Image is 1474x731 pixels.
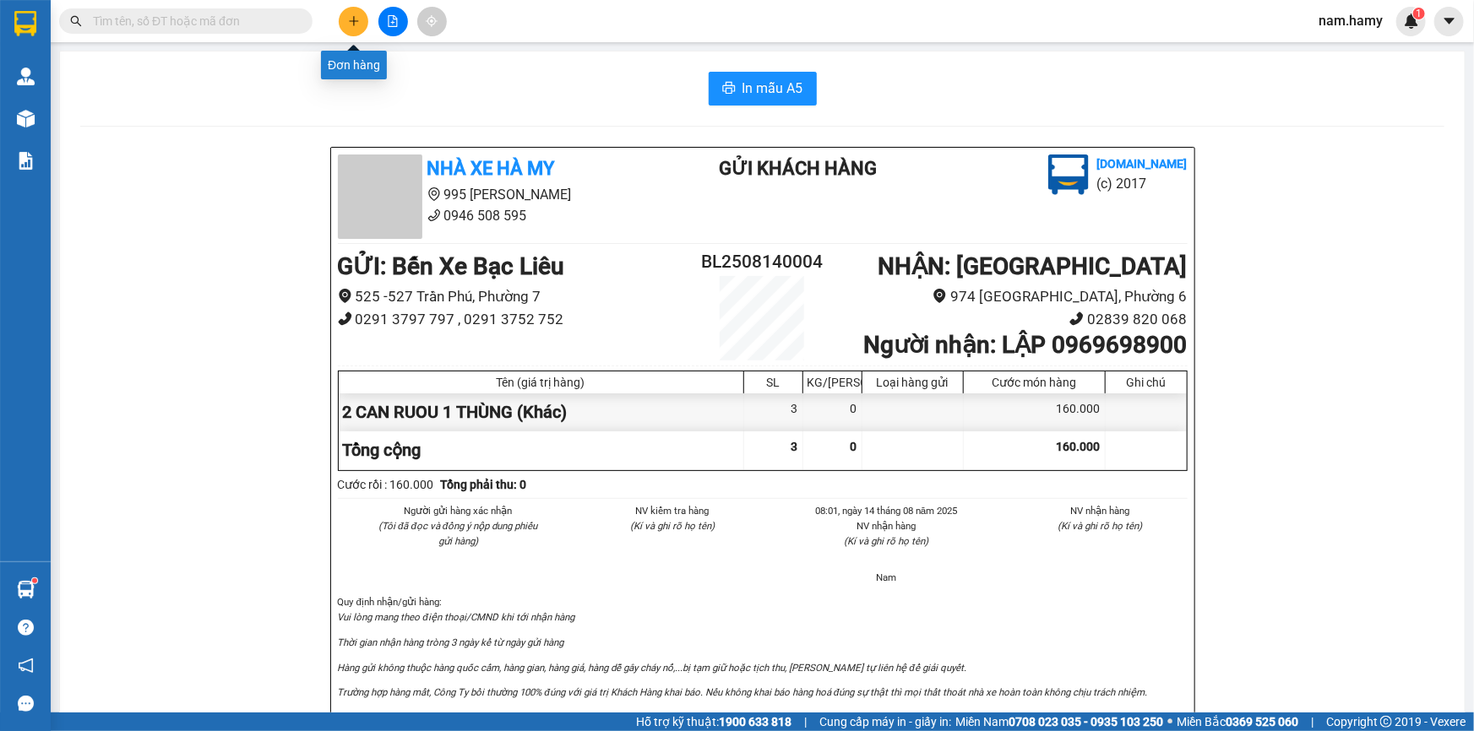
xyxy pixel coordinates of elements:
[338,311,352,326] span: phone
[1416,8,1422,19] span: 1
[1177,712,1298,731] span: Miền Bắc
[18,696,34,712] span: message
[338,710,1188,725] p: Khách không khai báo đúng hàng, nhà xe chỉ đền khá trị thêo cước phí x 10
[800,503,974,518] li: 08:01, ngày 14 tháng 08 năm 2025
[630,520,715,532] i: (Kí và ghi rõ họ tên)
[878,252,1187,280] b: NHẬN : [GEOGRAPHIC_DATA]
[338,252,565,280] b: GỬI : Bến Xe Bạc Liêu
[387,15,399,27] span: file-add
[97,11,225,32] b: Nhà Xe Hà My
[18,620,34,636] span: question-circle
[427,208,441,222] span: phone
[17,581,35,598] img: warehouse-icon
[338,205,652,226] li: 0946 508 595
[1048,154,1089,195] img: logo.jpg
[1413,8,1425,19] sup: 1
[378,520,537,547] i: (Tôi đã đọc và đồng ý nộp dung phiếu gửi hàng)
[1058,520,1143,532] i: (Kí và ghi rõ họ tên)
[17,68,35,85] img: warehouse-icon
[1097,173,1188,194] li: (c) 2017
[1380,716,1392,728] span: copyright
[1226,715,1298,728] strong: 0369 525 060
[338,636,564,648] i: Thời gian nhận hàng tròng 3 ngày kể từ ngày gửi hàng
[378,7,408,36] button: file-add
[348,15,360,27] span: plus
[372,503,546,518] li: Người gửi hàng xác nhận
[1442,14,1457,29] span: caret-down
[97,62,111,75] span: phone
[338,662,966,674] i: Hàng gửi không thuộc hàng quốc cấm, hàng gian, hàng giả, hàng dễ gây cháy nổ,...bị tạm giữ hoặc t...
[8,37,322,58] li: 995 [PERSON_NAME]
[863,331,1187,359] b: Người nhận : LẬP 0969698900
[744,393,803,431] div: 3
[692,248,834,276] h2: BL2508140004
[338,184,652,205] li: 995 [PERSON_NAME]
[338,594,1188,724] div: Quy định nhận/gửi hàng :
[851,440,857,453] span: 0
[748,376,798,389] div: SL
[339,7,368,36] button: plus
[833,285,1187,308] li: 974 [GEOGRAPHIC_DATA], Phường 6
[719,715,791,728] strong: 1900 633 818
[844,535,928,547] i: (Kí và ghi rõ họ tên)
[1014,503,1188,518] li: NV nhận hàng
[338,289,352,303] span: environment
[1069,311,1084,326] span: phone
[338,475,434,494] div: Cước rồi : 160.000
[1097,157,1188,171] b: [DOMAIN_NAME]
[338,308,692,331] li: 0291 3797 797 , 0291 3752 752
[800,518,974,533] li: NV nhận hàng
[343,440,422,460] span: Tổng cộng
[808,376,857,389] div: KG/[PERSON_NAME]
[709,72,817,106] button: printerIn mẫu A5
[1167,718,1172,725] span: ⚪️
[427,187,441,201] span: environment
[585,503,759,518] li: NV kiểm tra hàng
[338,611,574,623] i: Vui lòng mang theo điện thoại/CMND khi tới nhận hàng
[417,7,447,36] button: aim
[14,11,36,36] img: logo-vxr
[742,78,803,99] span: In mẫu A5
[1057,440,1101,453] span: 160.000
[426,15,438,27] span: aim
[343,376,739,389] div: Tên (giá trị hàng)
[1305,10,1396,31] span: nam.hamy
[1434,7,1464,36] button: caret-down
[1311,712,1314,731] span: |
[819,712,951,731] span: Cung cấp máy in - giấy in:
[338,686,1148,698] i: Trường hợp hàng mất, Công Ty bồi thường 100% đúng với giá trị Khách Hàng khai báo. Nếu không khai...
[427,158,555,179] b: Nhà Xe Hà My
[338,285,692,308] li: 525 -527 Trần Phú, Phường 7
[933,289,947,303] span: environment
[867,376,959,389] div: Loại hàng gửi
[8,106,235,133] b: GỬI : Bến Xe Bạc Liêu
[722,81,736,97] span: printer
[97,41,111,54] span: environment
[70,15,82,27] span: search
[968,376,1101,389] div: Cước món hàng
[17,110,35,127] img: warehouse-icon
[1009,715,1163,728] strong: 0708 023 035 - 0935 103 250
[17,152,35,170] img: solution-icon
[719,158,877,179] b: Gửi khách hàng
[803,393,862,431] div: 0
[636,712,791,731] span: Hỗ trợ kỹ thuật:
[32,578,37,583] sup: 1
[1404,14,1419,29] img: icon-new-feature
[8,58,322,79] li: 0946 508 595
[1110,376,1183,389] div: Ghi chú
[800,570,974,585] li: Nam
[791,440,798,453] span: 3
[321,51,387,79] div: Đơn hàng
[441,478,527,491] b: Tổng phải thu: 0
[339,393,744,431] div: 2 CAN RUOU 1 THÙNG (Khác)
[964,393,1106,431] div: 160.000
[833,308,1187,331] li: 02839 820 068
[804,712,807,731] span: |
[18,658,34,674] span: notification
[955,712,1163,731] span: Miền Nam
[93,12,292,30] input: Tìm tên, số ĐT hoặc mã đơn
